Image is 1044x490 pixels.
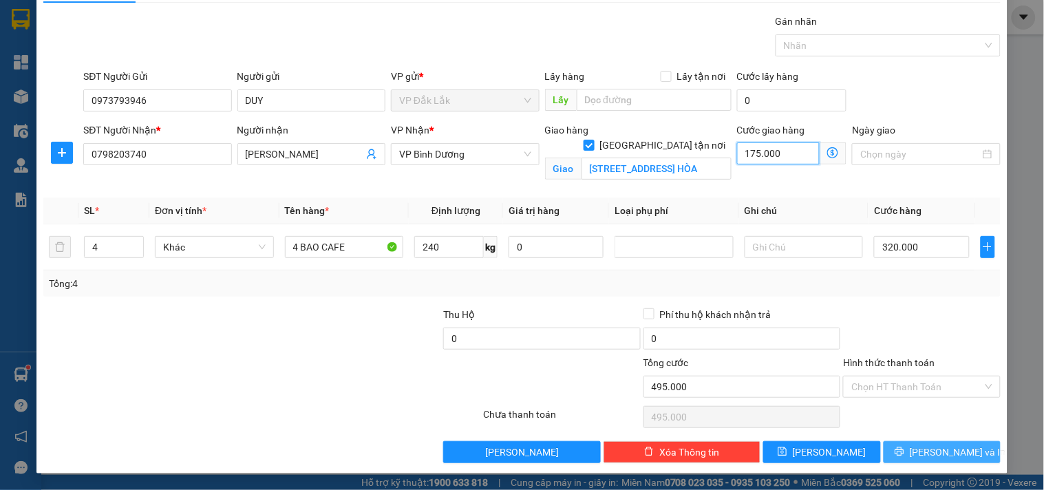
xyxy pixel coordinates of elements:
button: plus [981,236,995,258]
span: user-add [366,149,377,160]
span: Xóa Thông tin [659,445,719,460]
span: Lấy tận nơi [672,69,732,84]
span: SL [84,205,95,216]
div: Chưa thanh toán [482,407,641,431]
span: dollar-circle [827,147,838,158]
label: Cước giao hàng [737,125,805,136]
span: Lấy [545,89,577,111]
span: Định lượng [432,205,480,216]
span: Cước hàng [874,205,922,216]
span: delete [644,447,654,458]
span: save [778,447,787,458]
th: Loại phụ phí [609,198,739,224]
button: deleteXóa Thông tin [604,441,760,463]
span: [GEOGRAPHIC_DATA] tận nơi [595,138,732,153]
span: Khác [163,237,266,257]
span: Tên hàng [285,205,330,216]
span: printer [895,447,904,458]
span: plus [981,242,994,253]
input: VD: Bàn, Ghế [285,236,404,258]
div: Người gửi [237,69,385,84]
span: [PERSON_NAME] [793,445,866,460]
label: Ngày giao [852,125,895,136]
input: Cước lấy hàng [737,89,847,111]
div: SĐT Người Nhận [83,122,231,138]
div: VP gửi [391,69,539,84]
label: Cước lấy hàng [737,71,799,82]
span: plus [52,147,72,158]
input: 0 [509,236,604,258]
span: VP Nhận [391,125,429,136]
span: kg [484,236,498,258]
label: Hình thức thanh toán [843,357,935,368]
input: Ngày giao [860,147,979,162]
input: Cước giao hàng [737,142,820,164]
button: save[PERSON_NAME] [763,441,880,463]
span: Giao hàng [545,125,589,136]
button: printer[PERSON_NAME] và In [884,441,1001,463]
input: Ghi Chú [745,236,864,258]
span: Giao [545,158,582,180]
span: Phí thu hộ khách nhận trả [654,307,777,322]
div: Người nhận [237,122,385,138]
span: [PERSON_NAME] [485,445,559,460]
label: Gán nhãn [776,16,818,27]
span: Lấy hàng [545,71,585,82]
div: SĐT Người Gửi [83,69,231,84]
span: Tổng cước [643,357,689,368]
input: Giao tận nơi [582,158,732,180]
div: Tổng: 4 [49,276,404,291]
span: Thu Hộ [443,309,475,320]
button: delete [49,236,71,258]
input: Dọc đường [577,89,732,111]
span: [PERSON_NAME] và In [910,445,1006,460]
button: plus [51,142,73,164]
span: Giá trị hàng [509,205,560,216]
span: VP Đắk Lắk [399,90,531,111]
span: VP Bình Dương [399,144,531,164]
span: Đơn vị tính [155,205,206,216]
button: [PERSON_NAME] [443,441,600,463]
th: Ghi chú [739,198,869,224]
